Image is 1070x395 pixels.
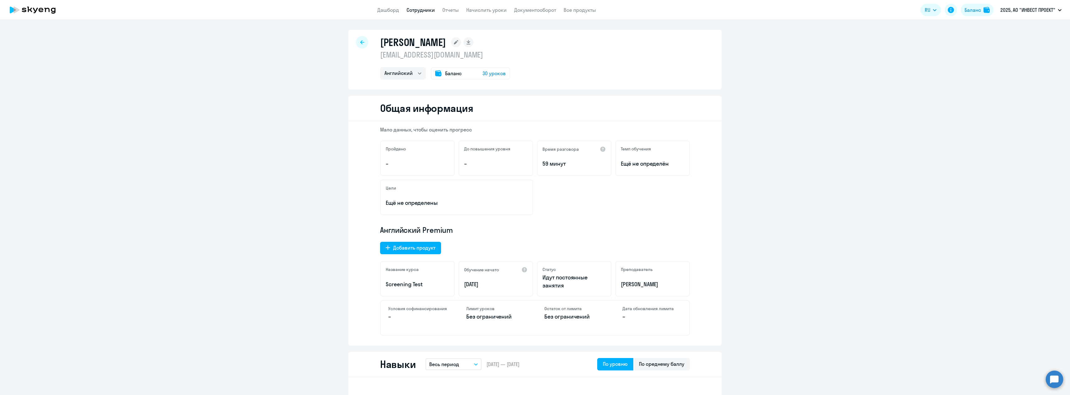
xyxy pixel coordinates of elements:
p: Без ограничений [466,313,526,321]
h5: Цели [386,185,396,191]
div: Баланс [965,6,981,14]
p: – [622,313,682,321]
h1: [PERSON_NAME] [380,36,446,48]
p: Screening Test [386,280,449,288]
span: 30 уроков [482,70,506,77]
button: Балансbalance [961,4,993,16]
button: Весь период [426,358,481,370]
span: [DATE] — [DATE] [486,361,519,368]
h5: Преподаватель [621,267,653,272]
h2: Общая информация [380,102,473,114]
h5: Пройдено [386,146,406,152]
h4: Лимит уроков [466,306,526,311]
span: Ещё не определён [621,160,684,168]
span: RU [925,6,930,14]
button: RU [920,4,941,16]
a: Все продукты [564,7,596,13]
a: Документооборот [514,7,556,13]
span: Баланс [445,70,462,77]
button: Добавить продукт [380,242,441,254]
p: Ещё не определены [386,199,528,207]
div: По среднему баллу [639,360,684,368]
img: balance [984,7,990,13]
p: Мало данных, чтобы оценить прогресс [380,126,690,133]
p: Идут постоянные занятия [542,273,606,290]
span: Английский Premium [380,225,453,235]
p: [DATE] [464,280,528,288]
p: [EMAIL_ADDRESS][DOMAIN_NAME] [380,50,510,60]
p: [PERSON_NAME] [621,280,684,288]
p: 59 минут [542,160,606,168]
h5: Темп обучения [621,146,651,152]
a: Начислить уроки [466,7,507,13]
h2: Навыки [380,358,416,370]
h4: Остаток от лимита [544,306,604,311]
h4: Дата обновления лимита [622,306,682,311]
p: – [386,160,449,168]
p: – [464,160,528,168]
a: Отчеты [442,7,459,13]
h5: Название курса [386,267,419,272]
p: Без ограничений [544,313,604,321]
div: Добавить продукт [393,244,435,251]
p: Весь период [429,361,459,368]
h5: Время разговора [542,146,579,152]
h4: Условия софинансирования [388,306,448,311]
h5: До повышения уровня [464,146,510,152]
a: Дашборд [377,7,399,13]
div: По уровню [603,360,628,368]
h5: Статус [542,267,556,272]
p: 2025, АО "ИНВЕСТ ПРОЕКТ" [1000,6,1055,14]
button: 2025, АО "ИНВЕСТ ПРОЕКТ" [997,2,1065,17]
p: – [388,313,448,321]
a: Сотрудники [407,7,435,13]
h5: Обучение начато [464,267,499,273]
